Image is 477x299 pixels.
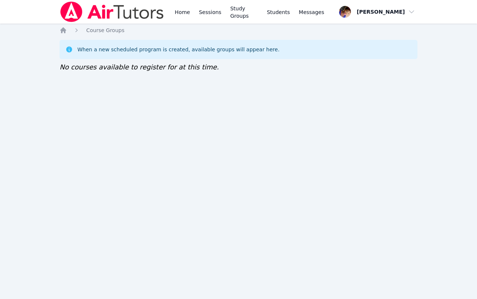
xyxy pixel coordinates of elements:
[60,1,164,22] img: Air Tutors
[86,27,124,33] span: Course Groups
[77,46,280,53] div: When a new scheduled program is created, available groups will appear here.
[86,27,124,34] a: Course Groups
[60,27,417,34] nav: Breadcrumb
[60,63,219,71] span: No courses available to register for at this time.
[299,8,324,16] span: Messages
